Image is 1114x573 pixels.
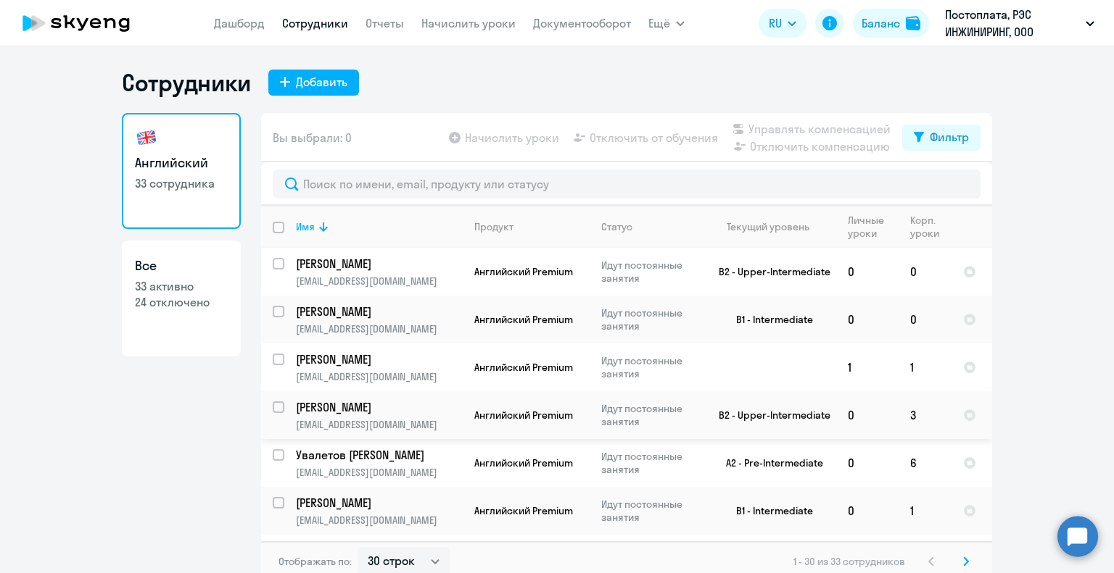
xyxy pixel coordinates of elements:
[296,275,462,288] p: [EMAIL_ADDRESS][DOMAIN_NAME]
[701,391,836,439] td: B2 - Upper-Intermediate
[601,220,632,233] div: Статус
[910,214,941,240] div: Корп. уроки
[836,391,899,439] td: 0
[273,170,981,198] input: Поиск по имени, email, продукту или статусу
[296,73,347,91] div: Добавить
[930,128,969,146] div: Фильтр
[836,248,899,296] td: 0
[899,391,952,439] td: 3
[135,175,228,191] p: 33 сотрудника
[701,248,836,296] td: B2 - Upper-Intermediate
[601,498,701,524] p: Идут постоянные занятия
[474,220,589,233] div: Продукт
[759,9,806,38] button: RU
[296,220,462,233] div: Имя
[769,14,782,32] span: RU
[296,370,462,383] p: [EMAIL_ADDRESS][DOMAIN_NAME]
[135,278,228,294] p: 33 активно
[836,343,899,391] td: 1
[282,16,348,30] a: Сотрудники
[296,447,462,463] a: Увалетов [PERSON_NAME]
[296,466,462,479] p: [EMAIL_ADDRESS][DOMAIN_NAME]
[899,439,952,487] td: 6
[474,220,513,233] div: Продукт
[902,125,981,151] button: Фильтр
[135,256,228,275] h3: Все
[366,16,404,30] a: Отчеты
[421,16,516,30] a: Начислить уроки
[135,154,228,172] h3: Английский
[474,409,573,422] span: Английский Premium
[899,296,952,343] td: 0
[122,113,241,229] a: Английский33 сотрудника
[122,241,241,356] a: Все33 активно24 отключено
[899,248,952,296] td: 0
[648,14,670,32] span: Ещё
[945,6,1080,41] p: Постоплата, РЭС ИНЖИНИРИНГ, ООО
[713,220,835,233] div: Текущий уровень
[601,354,701,380] p: Идут постоянные занятия
[601,402,701,428] p: Идут постоянные занятия
[793,555,905,568] span: 1 - 30 из 33 сотрудников
[296,514,462,527] p: [EMAIL_ADDRESS][DOMAIN_NAME]
[278,555,352,568] span: Отображать по:
[701,296,836,343] td: B1 - Intermediate
[836,296,899,343] td: 0
[296,495,462,511] a: [PERSON_NAME]
[474,361,573,374] span: Английский Premium
[273,129,352,146] span: Вы выбрали: 0
[296,304,462,319] a: [PERSON_NAME]
[214,16,265,30] a: Дашборд
[862,14,900,32] div: Баланс
[601,220,701,233] div: Статус
[296,351,462,367] a: [PERSON_NAME]
[601,259,701,285] p: Идут постоянные занятия
[135,294,228,310] p: 24 отключено
[836,439,899,487] td: 0
[853,9,929,38] button: Балансbalance
[296,304,460,319] p: [PERSON_NAME]
[296,322,462,335] p: [EMAIL_ADDRESS][DOMAIN_NAME]
[727,220,809,233] div: Текущий уровень
[296,256,462,272] a: [PERSON_NAME]
[296,447,460,463] p: Увалетов [PERSON_NAME]
[296,399,462,415] a: [PERSON_NAME]
[135,126,158,149] img: english
[296,220,315,233] div: Имя
[601,306,701,332] p: Идут постоянные занятия
[601,450,701,476] p: Идут постоянные занятия
[701,439,836,487] td: A2 - Pre-Intermediate
[938,6,1102,41] button: Постоплата, РЭС ИНЖИНИРИНГ, ООО
[474,456,573,469] span: Английский Premium
[296,418,462,431] p: [EMAIL_ADDRESS][DOMAIN_NAME]
[648,9,685,38] button: Ещё
[899,343,952,391] td: 1
[296,495,460,511] p: [PERSON_NAME]
[701,487,836,535] td: B1 - Intermediate
[474,504,573,517] span: Английский Premium
[848,214,898,240] div: Личные уроки
[296,351,460,367] p: [PERSON_NAME]
[836,487,899,535] td: 0
[906,16,920,30] img: balance
[910,214,951,240] div: Корп. уроки
[899,487,952,535] td: 1
[533,16,631,30] a: Документооборот
[474,313,573,326] span: Английский Premium
[474,265,573,278] span: Английский Premium
[268,70,359,96] button: Добавить
[122,68,251,97] h1: Сотрудники
[296,399,460,415] p: [PERSON_NAME]
[848,214,888,240] div: Личные уроки
[296,256,460,272] p: [PERSON_NAME]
